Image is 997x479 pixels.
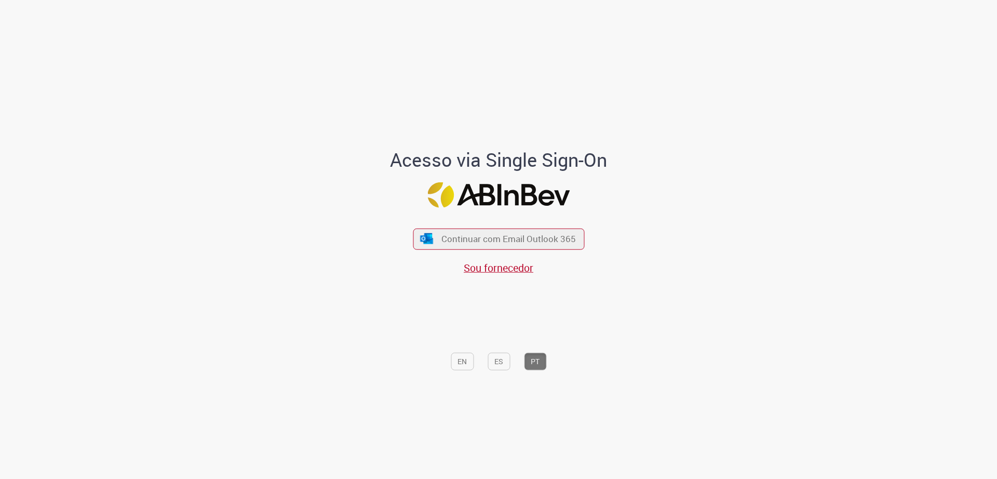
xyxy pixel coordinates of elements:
button: ES [488,353,510,370]
a: Sou fornecedor [464,261,533,275]
img: ícone Azure/Microsoft 360 [420,233,434,244]
button: EN [451,353,474,370]
img: Logo ABInBev [427,182,570,208]
span: Continuar com Email Outlook 365 [441,233,576,245]
button: PT [524,353,546,370]
button: ícone Azure/Microsoft 360 Continuar com Email Outlook 365 [413,228,584,249]
h1: Acesso via Single Sign-On [355,149,643,170]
